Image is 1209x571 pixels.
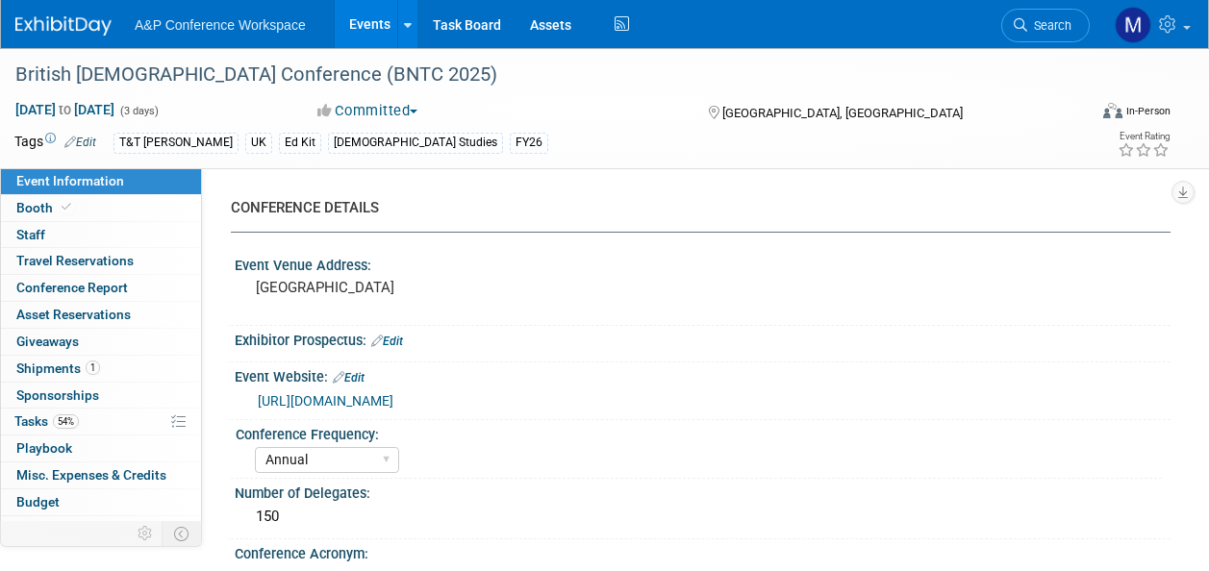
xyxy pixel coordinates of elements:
div: Conference Frequency: [236,420,1162,444]
span: Giveaways [16,334,79,349]
span: Conference Report [16,280,128,295]
a: Sponsorships [1,383,201,409]
div: 150 [249,502,1156,532]
a: Giveaways [1,329,201,355]
a: Budget [1,489,201,515]
a: Event Information [1,168,201,194]
span: Playbook [16,440,72,456]
span: Shipments [16,360,100,376]
div: Event Format [1002,100,1171,129]
a: Travel Reservations [1,248,201,274]
span: Misc. Expenses & Credits [16,467,166,483]
a: Edit [64,136,96,149]
span: Booth [16,200,75,215]
div: Event Website: [235,362,1171,387]
a: [URL][DOMAIN_NAME] [258,393,393,409]
span: Tasks [14,413,79,429]
div: Ed Kit [279,133,321,153]
span: Budget [16,494,60,509]
div: T&T [PERSON_NAME] [113,133,239,153]
a: ROI, Objectives & ROO [1,516,201,542]
a: Edit [371,335,403,348]
span: [DATE] [DATE] [14,101,115,118]
div: CONFERENCE DETAILS [231,198,1156,218]
a: Edit [333,371,365,385]
a: Staff [1,222,201,248]
span: 54% [53,414,79,429]
span: [GEOGRAPHIC_DATA], [GEOGRAPHIC_DATA] [722,106,963,120]
a: Shipments1 [1,356,201,382]
span: Staff [16,227,45,242]
a: Tasks54% [1,409,201,434]
div: Event Venue Address: [235,251,1171,275]
span: (3 days) [118,105,159,117]
div: Conference Acronym: [235,539,1171,563]
a: Playbook [1,435,201,461]
span: Event Information [16,173,124,188]
div: Exhibitor Prospectus: [235,326,1171,351]
div: British [DEMOGRAPHIC_DATA] Conference (BNTC 2025) [9,58,1071,92]
a: Conference Report [1,275,201,301]
a: Booth [1,195,201,221]
a: Asset Reservations [1,302,201,328]
div: [DEMOGRAPHIC_DATA] Studies [328,133,503,153]
button: Committed [311,101,425,121]
a: Search [1001,9,1090,42]
td: Personalize Event Tab Strip [129,521,163,546]
span: 1 [86,360,100,375]
a: Misc. Expenses & Credits [1,462,201,488]
span: to [56,102,74,117]
div: Number of Delegates: [235,479,1171,503]
img: ExhibitDay [15,16,112,36]
div: In-Person [1125,104,1171,118]
span: ROI, Objectives & ROO [16,521,145,536]
span: Asset Reservations [16,307,131,322]
div: UK [245,133,272,153]
span: Travel Reservations [16,253,134,268]
td: Tags [14,132,96,154]
div: Event Rating [1118,132,1170,141]
img: Format-Inperson.png [1103,103,1122,118]
span: A&P Conference Workspace [135,17,306,33]
i: Booth reservation complete [62,202,71,212]
td: Toggle Event Tabs [163,521,202,546]
span: Search [1027,18,1071,33]
span: Sponsorships [16,387,99,403]
pre: [GEOGRAPHIC_DATA] [256,279,603,296]
img: Matt Hambridge [1115,7,1151,43]
div: FY26 [510,133,548,153]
